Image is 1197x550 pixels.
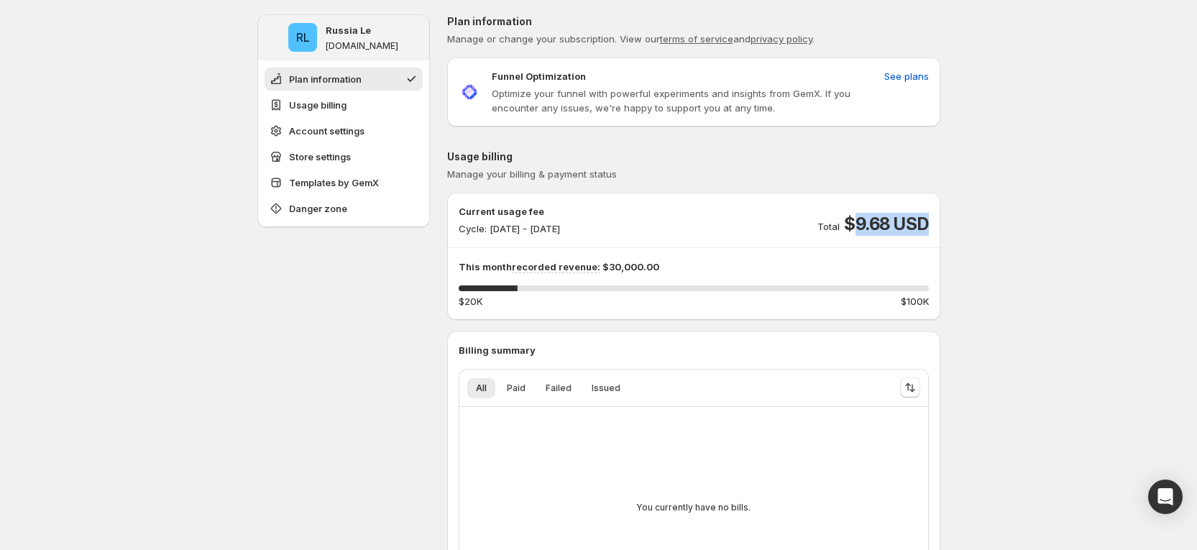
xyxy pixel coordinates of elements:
[447,168,617,180] span: Manage your billing & payment status
[289,201,347,216] span: Danger zone
[512,261,600,273] span: recorded revenue:
[492,86,879,115] p: Optimize your funnel with powerful experiments and insights from GemX. If you encounter any issue...
[265,93,423,116] button: Usage billing
[459,343,929,357] p: Billing summary
[884,69,929,83] span: See plans
[492,69,586,83] p: Funnel Optimization
[289,98,347,112] span: Usage billing
[459,204,560,219] p: Current usage fee
[876,65,937,88] button: See plans
[265,68,423,91] button: Plan information
[447,33,815,45] span: Manage or change your subscription. View our and .
[265,145,423,168] button: Store settings
[265,171,423,194] button: Templates by GemX
[459,81,480,103] img: Funnel Optimization
[507,382,526,394] span: Paid
[636,502,751,513] p: You currently have no bills.
[289,124,364,138] span: Account settings
[901,294,929,308] span: $100K
[476,382,487,394] span: All
[751,33,812,45] a: privacy policy
[265,197,423,220] button: Danger zone
[817,219,840,234] p: Total
[289,72,362,86] span: Plan information
[844,213,928,236] span: $9.68 USD
[288,23,317,52] span: Russia Le
[546,382,572,394] span: Failed
[459,294,482,308] span: $20K
[447,150,940,164] p: Usage billing
[900,377,920,398] button: Sort the results
[296,30,310,45] text: RL
[326,23,371,37] p: Russia Le
[447,14,940,29] p: Plan information
[1148,480,1183,514] div: Open Intercom Messenger
[289,175,379,190] span: Templates by GemX
[459,260,929,274] p: This month $30,000.00
[289,150,351,164] span: Store settings
[459,221,560,236] p: Cycle: [DATE] - [DATE]
[592,382,620,394] span: Issued
[326,40,398,52] p: [DOMAIN_NAME]
[660,33,733,45] a: terms of service
[265,119,423,142] button: Account settings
